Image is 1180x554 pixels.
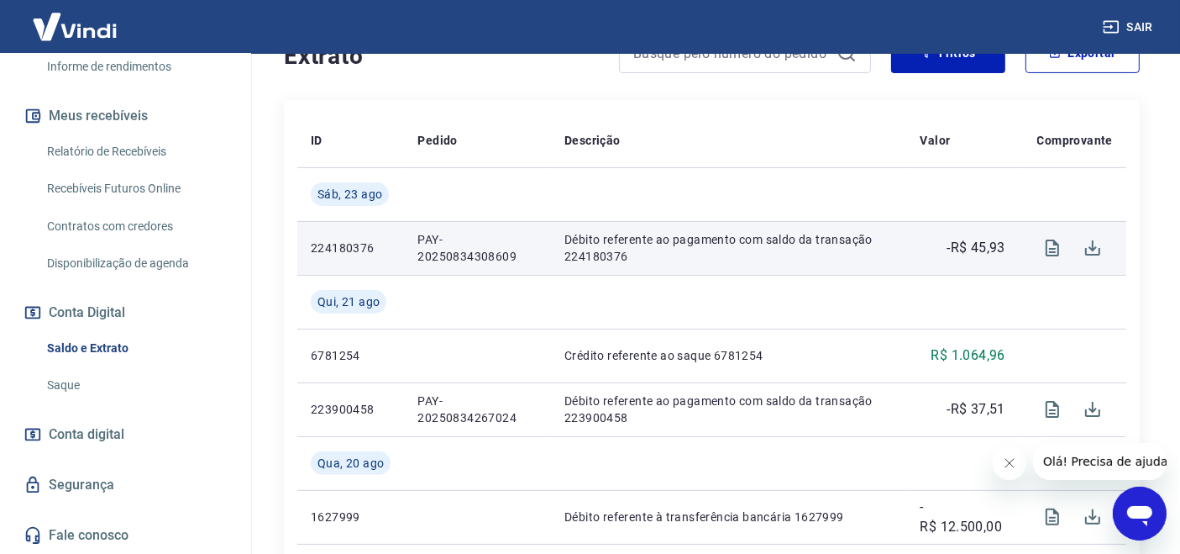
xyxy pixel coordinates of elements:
p: -R$ 12.500,00 [920,497,1005,537]
a: Fale conosco [20,517,231,554]
span: Qua, 20 ago [317,455,384,472]
span: Visualizar [1032,497,1072,537]
span: Conta digital [49,423,124,446]
p: Valor [920,132,950,149]
button: Meus recebíveis [20,98,231,135]
p: -R$ 45,93 [947,238,1005,258]
p: Crédito referente ao saque 6781254 [564,347,893,364]
span: Download [1072,497,1113,537]
a: Saldo e Extrato [40,331,231,366]
span: Qui, 21 ago [317,293,380,310]
a: Contratos com credores [40,209,231,244]
a: Relatório de Recebíveis [40,135,231,169]
img: Vindi [20,1,129,52]
p: PAY-20250834308609 [417,231,538,265]
button: Conta Digital [20,294,231,331]
p: 1627999 [311,509,391,525]
p: 223900458 [311,401,391,418]
p: ID [311,132,323,149]
p: R$ 1.064,96 [931,346,1005,366]
a: Conta digital [20,416,231,453]
a: Informe de rendimentos [40,50,231,84]
p: 6781254 [311,347,391,364]
p: -R$ 37,51 [947,399,1005,419]
iframe: Botão para abrir a janela de mensagens [1113,487,1167,541]
p: Débito referente ao pagamento com saldo da transação 224180376 [564,231,893,265]
iframe: Mensagem da empresa [1033,443,1167,480]
p: Descrição [564,132,621,149]
span: Olá! Precisa de ajuda? [10,12,141,25]
button: Sair [1099,12,1160,43]
a: Recebíveis Futuros Online [40,171,231,206]
p: 224180376 [311,240,391,256]
a: Segurança [20,467,231,504]
a: Disponibilização de agenda [40,246,231,281]
p: PAY-20250834267024 [417,393,538,426]
p: Débito referente ao pagamento com saldo da transação 223900458 [564,393,893,426]
iframe: Fechar mensagem [993,446,1026,480]
span: Visualizar [1032,389,1072,430]
p: Pedido [417,132,457,149]
span: Sáb, 23 ago [317,186,382,203]
span: Download [1072,228,1113,268]
a: Saque [40,368,231,403]
p: Débito referente à transferência bancária 1627999 [564,509,893,525]
span: Download [1072,389,1113,430]
h4: Extrato [284,40,599,73]
span: Visualizar [1032,228,1072,268]
p: Comprovante [1037,132,1113,149]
